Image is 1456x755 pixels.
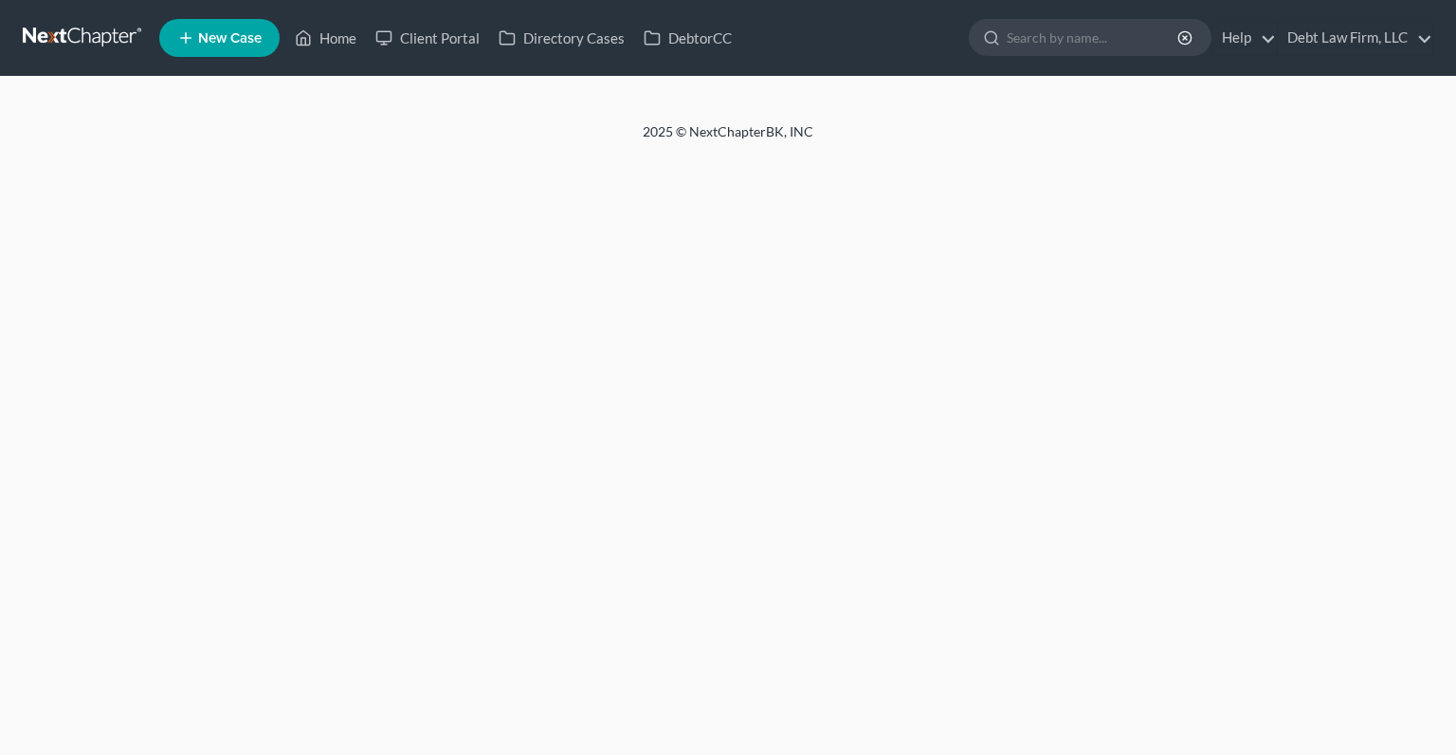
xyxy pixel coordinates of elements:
a: Directory Cases [489,21,634,55]
a: Client Portal [366,21,489,55]
a: Debt Law Firm, LLC [1278,21,1432,55]
a: Home [285,21,366,55]
a: Help [1212,21,1276,55]
a: DebtorCC [634,21,741,55]
input: Search by name... [1007,20,1180,55]
div: 2025 © NextChapterBK, INC [188,122,1268,157]
span: New Case [198,31,262,46]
